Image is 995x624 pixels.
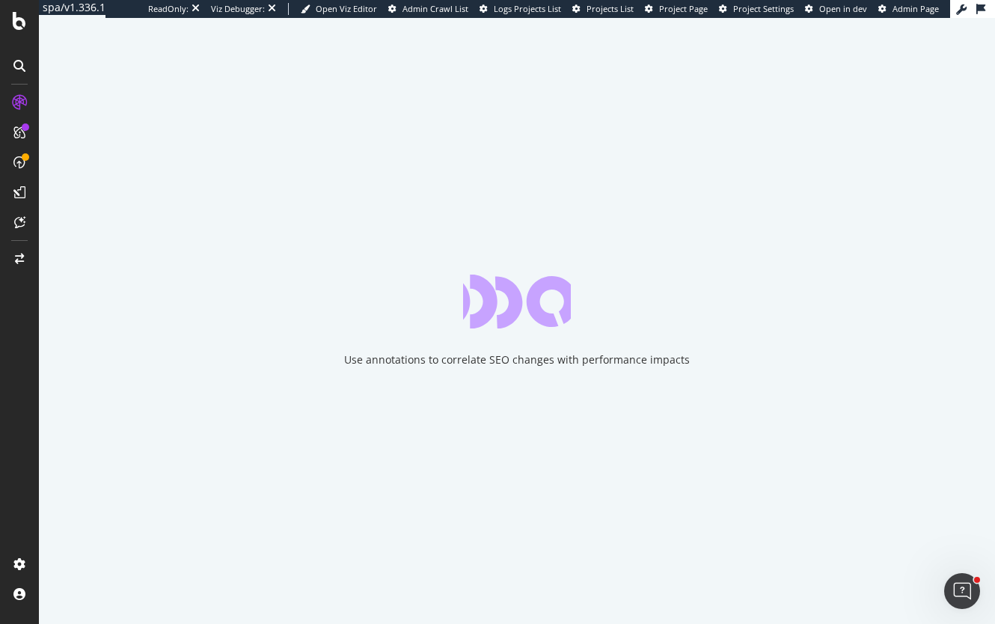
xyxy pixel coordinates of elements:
span: Admin Crawl List [402,3,468,14]
a: Admin Page [878,3,939,15]
div: Viz Debugger: [211,3,265,15]
span: Open in dev [819,3,867,14]
div: ReadOnly: [148,3,189,15]
span: Open Viz Editor [316,3,377,14]
div: animation [463,275,571,328]
div: Use annotations to correlate SEO changes with performance impacts [344,352,690,367]
a: Project Settings [719,3,794,15]
span: Logs Projects List [494,3,561,14]
a: Projects List [572,3,634,15]
span: Project Page [659,3,708,14]
a: Open in dev [805,3,867,15]
a: Project Page [645,3,708,15]
a: Admin Crawl List [388,3,468,15]
span: Projects List [587,3,634,14]
a: Open Viz Editor [301,3,377,15]
a: Logs Projects List [480,3,561,15]
span: Project Settings [733,3,794,14]
iframe: Intercom live chat [944,573,980,609]
span: Admin Page [893,3,939,14]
